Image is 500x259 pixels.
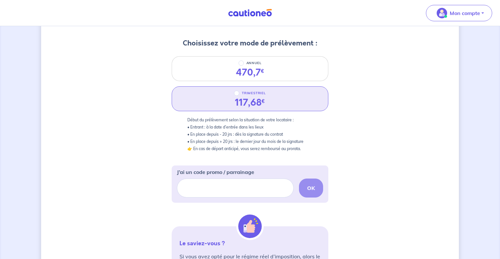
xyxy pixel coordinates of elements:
[426,5,492,21] button: illu_account_valid_menu.svgMon compte
[450,9,480,17] p: Mon compte
[238,215,262,238] img: illu_alert_hand.svg
[242,89,266,97] p: TRIMESTRIEL
[226,9,274,17] img: Cautioneo
[180,239,320,247] p: Le saviez-vous ?
[177,168,254,176] p: J’ai un code promo / parrainage
[187,116,313,152] p: Début du prélèvement selon la situation de votre locataire : • Entrant : à la date d’entrée dans ...
[183,38,318,48] h3: Choisissez votre mode de prélèvement :
[261,97,265,105] sup: €
[261,67,264,75] sup: €
[236,67,264,78] div: 470,7
[246,59,262,67] p: ANNUEL
[235,97,265,108] div: 117,68
[437,8,447,18] img: illu_account_valid_menu.svg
